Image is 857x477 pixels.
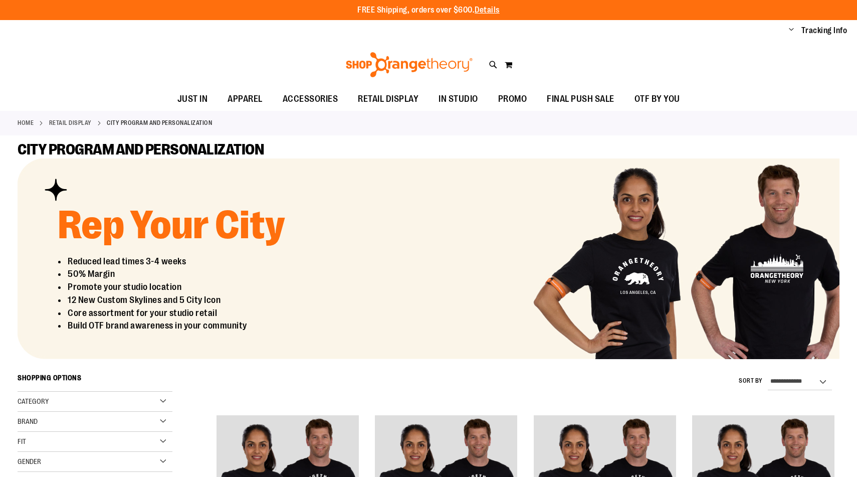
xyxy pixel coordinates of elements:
[488,88,537,111] a: PROMO
[428,88,488,111] a: IN STUDIO
[18,141,264,158] span: CITY PROGRAM AND PERSONALIZATION
[18,457,41,465] span: Gender
[67,294,337,307] li: 12 New Custom Skylines and 5 City Icon
[177,88,208,110] span: JUST IN
[167,88,218,111] a: JUST IN
[439,88,478,110] span: IN STUDIO
[67,320,337,333] li: Build OTF brand awareness in your community
[283,88,338,110] span: ACCESSORIES
[218,88,273,111] a: APPAREL
[634,88,680,110] span: OTF BY YOU
[67,255,337,268] li: Reduced lead times 3-4 weeks
[344,52,474,77] img: Shop Orangetheory
[228,88,263,110] span: APPAREL
[67,281,337,294] li: Promote your studio location
[358,88,418,110] span: RETAIL DISPLAY
[18,417,38,425] span: Brand
[498,88,527,110] span: PROMO
[67,307,337,320] li: Core assortment for your studio retail
[18,118,34,127] a: Home
[547,88,614,110] span: FINAL PUSH SALE
[475,6,500,15] a: Details
[67,268,337,281] li: 50% Margin
[801,25,847,36] a: Tracking Info
[58,205,839,245] h2: Rep Your City
[107,118,212,127] strong: CITY PROGRAM AND PERSONALIZATION
[739,377,763,385] label: Sort By
[789,26,794,36] button: Account menu
[357,5,500,16] p: FREE Shipping, orders over $600.
[273,88,348,111] a: ACCESSORIES
[18,397,49,405] span: Category
[348,88,428,110] a: RETAIL DISPLAY
[49,118,92,127] a: RETAIL DISPLAY
[18,437,26,445] span: Fit
[537,88,624,111] a: FINAL PUSH SALE
[624,88,690,111] a: OTF BY YOU
[18,369,172,392] strong: Shopping Options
